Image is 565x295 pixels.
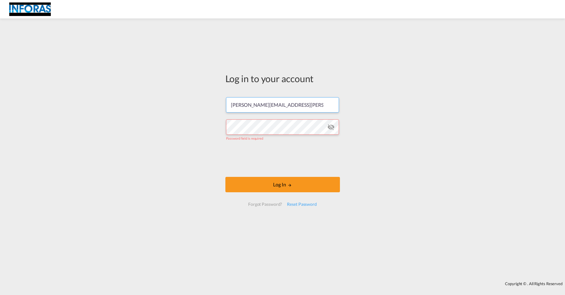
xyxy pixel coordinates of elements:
div: Forgot Password? [246,199,285,210]
iframe: reCAPTCHA [236,147,329,171]
md-icon: icon-eye-off [327,123,335,131]
div: Log in to your account [225,72,340,85]
div: Reset Password [285,199,319,210]
img: eff75c7098ee11eeb65dd1c63e392380.jpg [9,2,51,16]
input: Enter email/phone number [226,97,339,113]
button: LOGIN [225,177,340,192]
span: Password field is required [226,136,263,140]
